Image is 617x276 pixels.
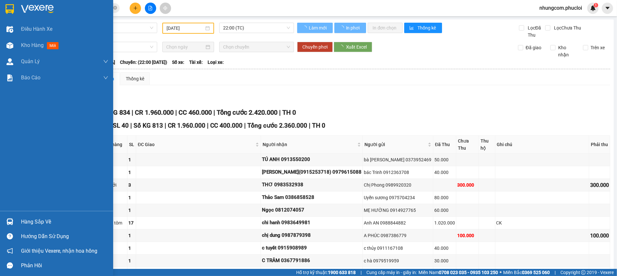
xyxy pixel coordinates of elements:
[128,207,135,214] div: 1
[594,3,598,7] sup: 1
[189,59,203,66] span: Tài xế:
[346,43,367,51] span: Xuất Excel
[135,109,174,116] span: CR 1.960.000
[103,156,126,163] div: TP
[418,269,498,276] span: Miền Nam
[434,156,455,163] div: 50.000
[500,271,502,274] span: ⚪️
[128,245,135,252] div: 1
[457,181,477,189] div: 300.000
[590,232,609,240] div: 100.000
[457,232,477,239] div: 100.000
[130,122,132,129] span: |
[247,122,307,129] span: Tổng cước 2.360.000
[128,156,135,163] div: 1
[217,109,277,116] span: Tổng cước 2.420.000
[6,58,13,65] img: warehouse-icon
[479,136,495,154] th: Thu hộ
[534,4,587,12] span: nhungcom.phucloi
[434,169,455,176] div: 40.000
[368,23,403,33] button: In đơn chọn
[179,109,212,116] span: CC 460.000
[282,109,296,116] span: TH 0
[503,269,550,276] span: Miền Bắc
[103,232,126,239] div: TP
[302,26,308,30] span: loading
[522,270,550,275] strong: 0369 525 060
[128,219,135,226] div: 17
[223,23,290,33] span: 22:00 (TC)
[417,24,437,31] span: Thống kê
[128,232,135,239] div: 1
[523,44,544,51] span: Đã giao
[100,109,130,116] span: Số KG 834
[364,156,432,163] div: bà [PERSON_NAME] 0373952469
[21,247,97,255] span: Giới thiệu Vexere, nhận hoa hồng
[309,122,310,129] span: |
[328,270,356,275] strong: 1900 633 818
[103,245,126,252] div: TP
[175,109,177,116] span: |
[581,270,586,275] span: copyright
[7,262,13,269] span: message
[496,219,588,226] div: CK
[262,232,362,239] div: chị dung 0987879398
[128,181,135,189] div: 3
[21,232,108,241] div: Hướng dẫn sử dụng
[263,141,356,148] span: Người nhận
[262,257,362,265] div: C TRÂM 0367791886
[364,245,432,252] div: c thủy 0911167108
[166,43,204,51] input: Chọn ngày
[103,257,126,264] div: TP
[262,181,362,189] div: THƠ 0983532938
[167,25,204,32] input: 12/09/2025
[128,169,135,176] div: 1
[312,122,325,129] span: TH 0
[172,59,184,66] span: Số xe:
[207,122,209,129] span: |
[334,42,372,52] button: Xuất Excel
[555,269,556,276] span: |
[334,23,366,33] button: In phơi
[409,26,415,31] span: bar-chart
[262,206,362,214] div: Ngọc 0812074057
[339,45,346,49] span: loading
[130,3,141,14] button: plus
[244,122,246,129] span: |
[434,194,455,201] div: 80.000
[495,136,589,154] th: Ghi chú
[434,219,455,226] div: 1.020.000
[213,109,215,116] span: |
[132,109,133,116] span: |
[127,136,136,154] th: SL
[340,26,345,30] span: loading
[404,23,442,33] button: bar-chartThống kê
[113,5,117,11] span: close-circle
[262,244,362,252] div: c tuyết 0915908989
[163,6,168,10] span: aim
[439,270,498,275] strong: 0708 023 035 - 0935 103 250
[168,122,205,129] span: CR 1.960.000
[590,5,596,11] img: icon-new-feature
[434,245,455,252] div: 40.000
[134,122,163,129] span: Số KG 813
[103,75,108,80] span: down
[6,218,13,225] img: warehouse-icon
[262,156,362,164] div: TÚ ANH 0913550200
[113,122,129,129] span: SL 40
[361,269,362,276] span: |
[605,5,611,11] span: caret-down
[364,181,432,189] div: Chị Phong 0989920320
[279,109,281,116] span: |
[590,181,609,189] div: 300.000
[364,194,432,201] div: Uyển sương 0975704234
[103,59,108,64] span: down
[434,207,455,214] div: 60.000
[223,42,290,52] span: Chọn chuyến
[297,23,333,33] button: Làm mới
[364,219,432,226] div: Anh AN 0988844882
[21,74,40,82] span: Báo cáo
[113,6,117,10] span: close-circle
[602,3,613,14] button: caret-down
[21,261,108,270] div: Phản hồi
